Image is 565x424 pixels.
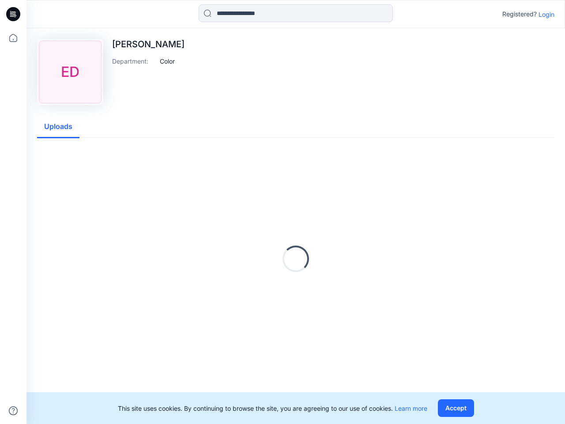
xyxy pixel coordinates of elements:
a: Learn more [395,405,427,412]
button: Accept [438,399,474,417]
div: ED [39,41,102,103]
p: Registered? [502,9,537,19]
p: [PERSON_NAME] [112,39,185,49]
p: Color [160,57,175,66]
p: This site uses cookies. By continuing to browse the site, you are agreeing to our use of cookies. [118,404,427,413]
p: Login [539,10,554,19]
button: Uploads [37,116,79,138]
p: Department : [112,57,156,66]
